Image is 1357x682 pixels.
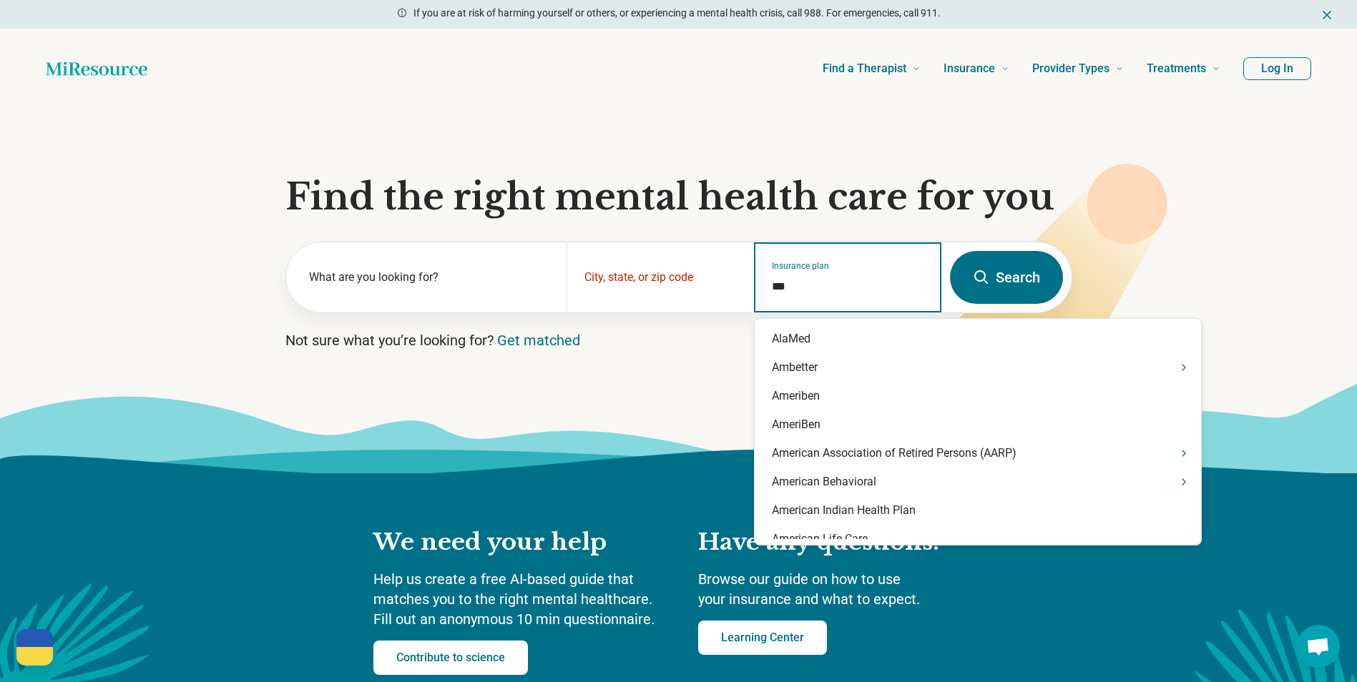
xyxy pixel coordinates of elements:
span: Find a Therapist [823,59,906,79]
button: Search [950,251,1063,304]
h2: We need your help [373,528,670,558]
h1: Find the right mental health care for you [285,176,1072,219]
span: Insurance [944,59,995,79]
a: Learning Center [698,621,827,655]
div: Ameriben [755,382,1201,410]
a: Home page [46,54,147,83]
button: Dismiss [1320,6,1334,23]
div: American Behavioral [755,468,1201,496]
div: Suggestions [755,325,1201,539]
p: Not sure what you’re looking for? [285,330,1072,350]
p: If you are at risk of harming yourself or others, or experiencing a mental health crisis, call 98... [413,6,941,21]
a: Get matched [497,332,580,349]
button: Log In [1243,57,1311,80]
span: Treatments [1147,59,1206,79]
div: American Indian Health Plan [755,496,1201,525]
div: American Association of Retired Persons (AARP) [755,439,1201,468]
div: Ambetter [755,353,1201,382]
p: Help us create a free AI-based guide that matches you to the right mental healthcare. Fill out an... [373,569,670,629]
div: AlaMed [755,325,1201,353]
div: AmeriBen [755,410,1201,439]
span: Provider Types [1032,59,1109,79]
a: Contribute to science [373,641,528,675]
div: American Life Care [755,525,1201,553]
label: What are you looking for? [309,269,550,286]
h2: Have any questions? [698,528,984,558]
div: Open chat [1297,625,1340,668]
p: Browse our guide on how to use your insurance and what to expect. [698,569,984,609]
